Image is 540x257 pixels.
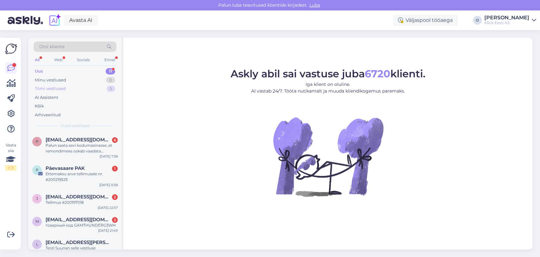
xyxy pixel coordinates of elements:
[34,56,41,64] div: All
[46,222,118,228] div: товарный код GAMTHUNDERG3WH
[98,228,118,233] div: [DATE] 21:49
[100,154,118,159] div: [DATE] 7:38
[35,86,66,92] div: Tiimi vestlused
[46,165,85,171] span: Päevasaare PAK
[35,68,43,74] div: Uus
[106,68,115,74] div: 11
[46,245,118,257] div: Tere! Suunan selle vestluse spetsialistile. Palun saatke tellimuse number ja info puuduva mälukaa...
[307,2,322,8] span: Luba
[35,94,58,101] div: AI Assistent
[365,67,390,80] b: 6720
[46,137,111,143] span: Piretpalmi23@gmail.com
[231,67,425,80] span: Askly abil sai vastuse juba klienti.
[36,242,38,247] span: l
[36,139,39,144] span: P
[5,43,17,55] img: Askly Logo
[107,86,115,92] div: 5
[46,143,118,154] div: Palun saata sevi kodumasinasse ,et remondimees oskab vaadata [PERSON_NAME] mis täpsemalt viga on
[39,43,65,50] span: Otsi kliente
[35,219,39,224] span: m
[484,15,536,25] a: [PERSON_NAME]Klick Eesti AS
[98,205,118,210] div: [DATE] 22:57
[53,56,64,64] div: Web
[60,123,90,129] span: Uued vestlused
[106,77,115,83] div: 0
[112,166,118,171] div: 1
[484,20,529,25] div: Klick Eesti AS
[103,56,116,64] div: Email
[35,112,61,118] div: Arhiveeritud
[35,77,66,83] div: Minu vestlused
[36,168,39,172] span: P
[35,103,44,109] div: Kõik
[112,217,118,223] div: 2
[46,171,118,183] div: Ettemaksu arve tellimusele nr. #200219525
[48,14,61,27] img: explore-ai
[46,217,111,222] span: maksimziborov82@gmail.com
[112,194,118,200] div: 2
[484,15,529,20] div: [PERSON_NAME]
[36,196,38,201] span: j
[99,183,118,187] div: [DATE] 0:58
[46,200,118,205] div: Tellimus #200197018
[46,240,111,245] span: lehte.steinberg@gmail.com
[231,81,425,94] p: Iga klient on oluline. AI vastab 24/7. Tööta nutikamalt ja muuda kliendikogemus paremaks.
[76,56,91,64] div: Socials
[5,165,16,171] div: 1 / 3
[64,15,98,26] a: Avasta AI
[46,194,111,200] span: janismeerents@hot.ee
[112,137,118,143] div: 6
[473,16,482,25] div: O
[271,100,385,214] img: No Chat active
[393,15,458,26] div: Väljaspool tööaega
[5,142,16,171] div: Vaata siia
